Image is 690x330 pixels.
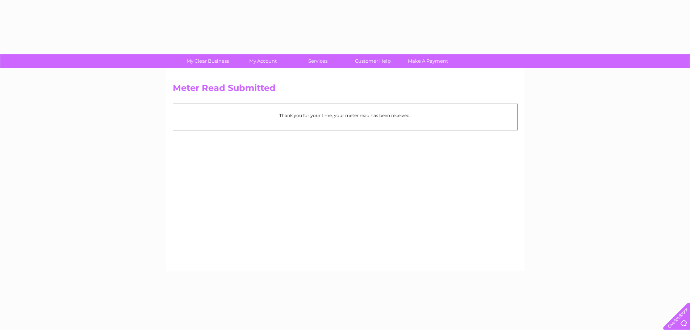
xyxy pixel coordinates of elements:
[178,54,238,68] a: My Clear Business
[288,54,348,68] a: Services
[177,112,514,119] p: Thank you for your time, your meter read has been received.
[233,54,293,68] a: My Account
[398,54,458,68] a: Make A Payment
[173,83,518,97] h2: Meter Read Submitted
[343,54,403,68] a: Customer Help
